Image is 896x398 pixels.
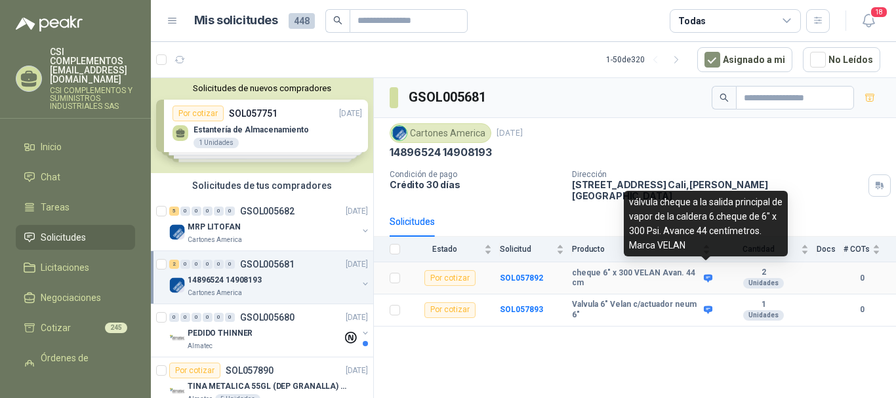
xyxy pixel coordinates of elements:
div: 0 [180,207,190,216]
p: 14896524 14908193 [390,146,492,159]
a: Inicio [16,134,135,159]
p: 14896524 14908193 [188,274,262,287]
a: Órdenes de Compra [16,346,135,385]
div: 0 [180,313,190,322]
span: Solicitudes [41,230,86,245]
div: 0 [192,313,201,322]
p: [DATE] [346,365,368,377]
p: Cartones America [188,235,242,245]
p: MRP LITOFAN [188,221,241,233]
div: 0 [192,207,201,216]
div: 0 [225,260,235,269]
h1: Mis solicitudes [194,11,278,30]
a: Chat [16,165,135,189]
img: Company Logo [169,330,185,346]
div: 2 [169,260,179,269]
b: cheque 6" x 300 VELAN Avan. 44 cm [572,268,701,289]
div: 0 [180,260,190,269]
a: Tareas [16,195,135,220]
p: [STREET_ADDRESS] Cali , [PERSON_NAME][GEOGRAPHIC_DATA] [572,179,863,201]
p: PEDIDO THINNER [188,327,253,340]
p: [DATE] [346,311,368,324]
img: Company Logo [169,224,185,240]
th: Estado [408,237,500,262]
span: Solicitud [500,245,554,254]
p: [DATE] [346,205,368,218]
span: Licitaciones [41,260,89,275]
b: 0 [844,272,880,285]
a: SOL057892 [500,273,543,283]
span: # COTs [844,245,870,254]
button: No Leídos [803,47,880,72]
a: 5 0 0 0 0 0 GSOL005682[DATE] Company LogoMRP LITOFANCartones America [169,203,371,245]
div: Unidades [743,310,784,321]
p: GSOL005681 [240,260,295,269]
th: Docs [817,237,844,262]
span: Órdenes de Compra [41,351,123,380]
span: 18 [870,6,888,18]
img: Company Logo [392,126,407,140]
b: 2 [718,268,809,278]
div: 0 [214,207,224,216]
a: Licitaciones [16,255,135,280]
div: 0 [214,313,224,322]
div: 0 [203,260,213,269]
b: Valvula 6" Velan c/actuador neum 6" [572,300,701,320]
a: Cotizar245 [16,315,135,340]
p: [DATE] [346,258,368,271]
p: SOL057890 [226,366,274,375]
th: # COTs [844,237,896,262]
button: Solicitudes de nuevos compradores [156,83,368,93]
div: Por cotizar [424,302,476,318]
span: search [720,93,729,102]
div: 0 [169,313,179,322]
span: search [333,16,342,25]
span: Inicio [41,140,62,154]
a: SOL057893 [500,305,543,314]
div: Solicitudes [390,214,435,229]
span: Cotizar [41,321,71,335]
button: Asignado a mi [697,47,792,72]
img: Company Logo [169,277,185,293]
a: Solicitudes [16,225,135,250]
p: CSI COMPLEMENTOS Y SUMINISTROS INDUSTRIALES SAS [50,87,135,110]
span: Chat [41,170,60,184]
div: 0 [214,260,224,269]
th: Solicitud [500,237,572,262]
div: Solicitudes de tus compradores [151,173,373,198]
p: GSOL005682 [240,207,295,216]
div: 5 [169,207,179,216]
span: Negociaciones [41,290,101,305]
a: Negociaciones [16,285,135,310]
div: Todas [678,14,706,28]
div: 0 [203,207,213,216]
h3: GSOL005681 [409,87,488,108]
div: Cartones America [390,123,491,143]
div: Por cotizar [424,270,476,286]
div: 0 [225,207,235,216]
a: 0 0 0 0 0 0 GSOL005680[DATE] Company LogoPEDIDO THINNERAlmatec [169,309,371,351]
span: 245 [105,323,127,333]
div: 0 [192,260,201,269]
p: Cartones America [188,288,242,298]
p: Almatec [188,341,213,351]
span: 448 [289,13,315,29]
p: CSI COMPLEMENTOS [EMAIL_ADDRESS][DOMAIN_NAME] [50,47,135,84]
div: Solicitudes de nuevos compradoresPor cotizarSOL057751[DATE] Estantería de Almacenamiento1 Unidade... [151,78,373,173]
b: 1 [718,300,809,310]
span: Producto [572,245,700,254]
div: 1 - 50 de 320 [606,49,687,70]
p: GSOL005680 [240,313,295,322]
span: Tareas [41,200,70,214]
button: 18 [857,9,880,33]
span: Estado [408,245,481,254]
p: Condición de pago [390,170,561,179]
div: Por cotizar [169,363,220,378]
div: válvula cheque a la salida principal de vapor de la caldera 6.cheque de 6" x 300 Psi. Avance 44 c... [624,191,788,256]
b: 0 [844,304,880,316]
p: [DATE] [497,127,523,140]
div: 0 [203,313,213,322]
p: TINA METALICA 55GL (DEP GRANALLA) CON TAPA [188,380,351,393]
